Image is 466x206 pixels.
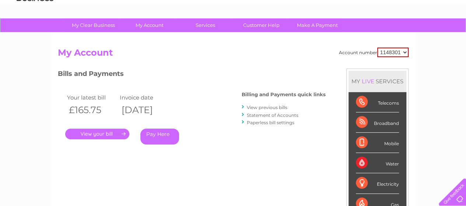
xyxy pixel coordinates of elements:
a: Telecoms [375,31,397,37]
div: LIVE [360,78,376,85]
a: Services [175,18,236,32]
a: Water [336,31,350,37]
div: Account number [339,48,409,57]
a: Blog [402,31,413,37]
a: . [65,129,129,139]
a: Paperless bill settings [247,120,294,125]
a: My Account [119,18,180,32]
a: Pay Here [140,129,179,144]
div: Water [356,153,399,173]
a: Statement of Accounts [247,112,298,118]
a: View previous bills [247,105,287,110]
a: Log out [442,31,459,37]
h3: Bills and Payments [58,69,326,81]
td: Invoice date [118,92,171,102]
h4: Billing and Payments quick links [242,92,326,97]
a: Make A Payment [287,18,348,32]
div: MY SERVICES [348,71,406,92]
a: Contact [417,31,435,37]
th: £165.75 [65,102,118,118]
a: Energy [355,31,371,37]
div: Mobile [356,133,399,153]
a: My Clear Business [63,18,124,32]
a: 0333 014 3131 [327,4,378,13]
div: Electricity [356,173,399,193]
th: [DATE] [118,102,171,118]
div: Broadband [356,112,399,133]
a: Customer Help [231,18,292,32]
div: Clear Business is a trading name of Verastar Limited (registered in [GEOGRAPHIC_DATA] No. 3667643... [59,4,407,36]
h2: My Account [58,48,409,62]
div: Telecoms [356,92,399,112]
td: Your latest bill [65,92,118,102]
img: logo.png [16,19,54,42]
